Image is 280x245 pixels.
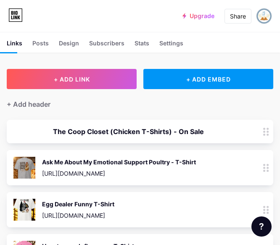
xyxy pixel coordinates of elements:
div: Share [230,12,246,21]
div: Stats [135,39,149,53]
div: [URL][DOMAIN_NAME] [42,169,196,178]
div: + ADD EMBED [143,69,273,89]
div: The Coop Closet (Chicken T-Shirts) - On Sale [13,126,243,137]
div: Ask Me About My Emotional Support Poultry - T-Shirt [42,158,196,166]
a: Upgrade [182,13,214,19]
div: Egg Dealer Funny T-Shirt [42,200,114,208]
span: + ADD LINK [54,76,90,83]
img: Egg Dealer Funny T-Shirt [13,199,35,221]
button: + ADD LINK [7,69,137,89]
div: Subscribers [89,39,124,53]
div: Settings [159,39,183,53]
div: Links [7,39,22,53]
div: [URL][DOMAIN_NAME] [42,211,114,220]
img: baladybooks [256,8,272,24]
div: + Add header [7,99,50,109]
img: Ask Me About My Emotional Support Poultry - T-Shirt [13,157,35,179]
div: Design [59,39,79,53]
div: Posts [32,39,49,53]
